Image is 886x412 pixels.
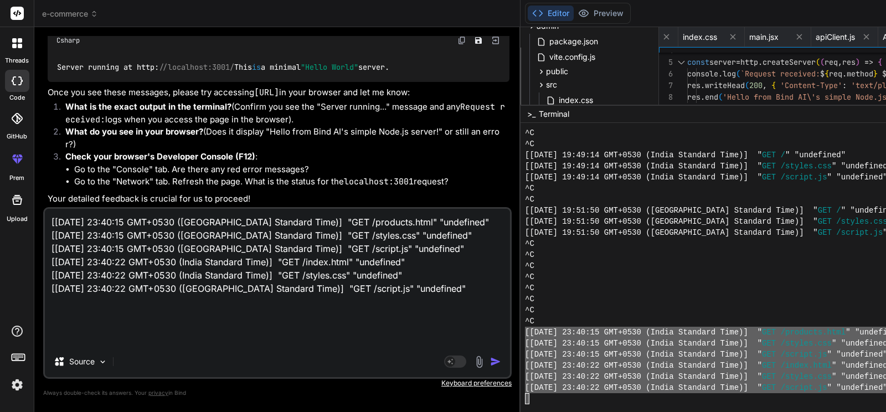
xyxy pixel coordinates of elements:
span: GET [762,360,776,371]
span: console [687,69,718,79]
label: GitHub [7,132,27,141]
li: : [56,151,509,188]
span: const [687,57,709,67]
span: . [718,69,723,79]
span: 'Content-Type' [780,80,842,90]
span: [[DATE] 23:40:15 GMT+0530 (India Standard Time)] " [525,338,762,349]
span: public [546,66,568,77]
div: 9 [659,103,673,115]
img: attachment [473,356,486,368]
span: GET [818,216,832,227]
span: ^C [525,260,534,271]
span: >_ [527,109,535,120]
span: GET [762,161,776,172]
span: ^C [525,194,534,205]
span: = [736,57,740,67]
span: [[DATE] 23:40:22 GMT+0530 (India Standard Time)] " [525,360,762,371]
span: " "undefined" [785,150,846,161]
code: Server running at http: This a minimal server. [56,61,390,73]
span: Terminal [539,109,569,120]
span: , [838,57,842,67]
span: ( [718,92,723,102]
span: index.css [558,94,594,107]
textarea: [[DATE] 23:40:15 GMT+0530 ([GEOGRAPHIC_DATA] Standard Time)] "GET /products.html" "undefined" [[D... [45,209,510,346]
span: } [687,104,692,114]
span: / [836,205,841,216]
span: ^C [525,127,534,138]
span: 200 [749,80,763,90]
img: Pick Models [98,357,107,367]
span: ( [820,57,825,67]
span: /styles.css [781,371,832,382]
span: { [878,57,882,67]
span: req [829,69,842,79]
span: ) [856,57,860,67]
span: => [864,57,873,67]
span: ; [696,104,700,114]
span: ^C [525,293,534,305]
span: createServer [763,57,816,67]
span: [[DATE] 19:49:14 GMT+0530 (India Standard Time)] " [525,161,762,172]
label: prem [9,173,24,183]
span: res [687,92,700,102]
span: GET [762,172,776,183]
span: [[DATE] 19:49:14 GMT+0530 (India Standard Time)] " [525,150,762,161]
span: [[DATE] 23:40:22 GMT+0530 (India Standard Time)] " [525,382,762,393]
span: : [842,80,847,90]
span: . [758,57,763,67]
span: GET [762,150,776,161]
p: Source [69,356,95,367]
label: code [9,93,25,102]
span: /styles.css [781,161,832,172]
span: /script.js [781,382,827,393]
span: apiClient.js [816,32,855,43]
button: Preview [574,6,628,21]
span: writeHead [705,80,745,90]
span: `Request received: [740,69,820,79]
span: GET [762,382,776,393]
img: icon [490,356,501,367]
span: server [709,57,736,67]
strong: Check your browser's Developer Console (F12) [65,151,255,162]
span: . [700,92,705,102]
span: e-commerce [42,8,98,19]
span: GET [762,349,776,360]
span: ( [745,80,749,90]
span: /styles.css [781,338,832,349]
img: copy [457,36,466,45]
span: , [763,80,767,90]
span: [[DATE] 23:40:22 GMT+0530 (India Standard Time)] " [525,371,762,382]
span: ( [816,57,820,67]
strong: What do you see in your browser? [65,126,203,137]
li: (Confirm you see the "Server running..." message and any logs when you access the page in the bro... [56,101,509,126]
span: is [252,62,261,72]
code: localhost:3001 [344,176,414,187]
span: "Hello World" [301,62,358,72]
button: Editor [528,6,574,21]
span: ( [736,69,740,79]
span: index.css [683,32,717,43]
span: main.jsx [749,32,779,43]
span: } [873,69,878,79]
span: req [825,57,838,67]
span: [[DATE] 23:40:15 GMT+0530 (India Standard Time)] " [525,327,762,338]
span: . [700,80,705,90]
span: package.json [548,35,599,48]
span: [[DATE] 19:51:50 GMT+0530 ([GEOGRAPHIC_DATA] Standard Time)] " [525,227,818,238]
span: /index.html [781,360,832,371]
span: vite.config.js [548,50,596,64]
span: log [723,69,736,79]
span: /script.js [781,349,827,360]
div: 8 [659,91,673,103]
span: { [825,69,829,79]
span: /products.html [781,327,846,338]
span: res [687,80,700,90]
span: ^C [525,271,534,282]
span: [[DATE] 19:51:50 GMT+0530 ([GEOGRAPHIC_DATA] Standard Time)] " [525,205,818,216]
span: GET [762,371,776,382]
div: Click to collapse the range. [674,56,688,68]
span: //localhost:3001/ [159,62,234,72]
p: Always double-check its answers. Your in Bind [43,388,512,398]
label: Upload [7,214,28,224]
img: Open in Browser [491,35,501,45]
